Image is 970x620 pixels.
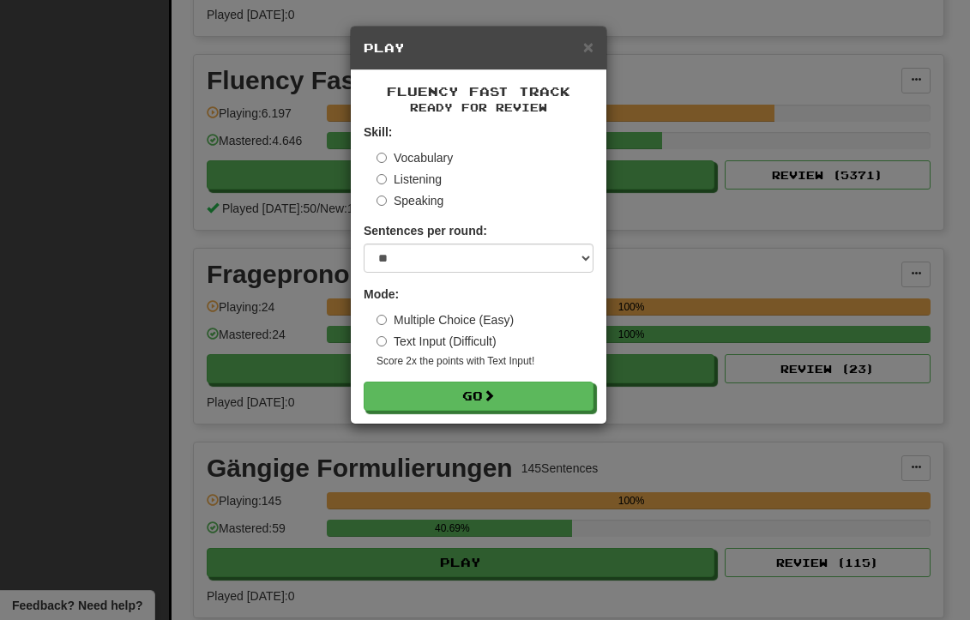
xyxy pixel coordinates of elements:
input: Vocabulary [377,153,387,163]
label: Sentences per round: [364,222,487,239]
strong: Skill: [364,125,392,139]
button: Close [583,38,593,56]
span: Fluency Fast Track [387,84,570,99]
label: Listening [377,171,442,188]
label: Multiple Choice (Easy) [377,311,514,328]
span: × [583,37,593,57]
label: Speaking [377,192,443,209]
input: Text Input (Difficult) [377,336,387,346]
label: Vocabulary [377,149,453,166]
button: Go [364,382,593,411]
strong: Mode: [364,287,399,301]
input: Multiple Choice (Easy) [377,315,387,325]
input: Listening [377,174,387,184]
h5: Play [364,39,593,57]
label: Text Input (Difficult) [377,333,497,350]
small: Score 2x the points with Text Input ! [377,354,593,369]
small: Ready for Review [364,100,593,115]
input: Speaking [377,196,387,206]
